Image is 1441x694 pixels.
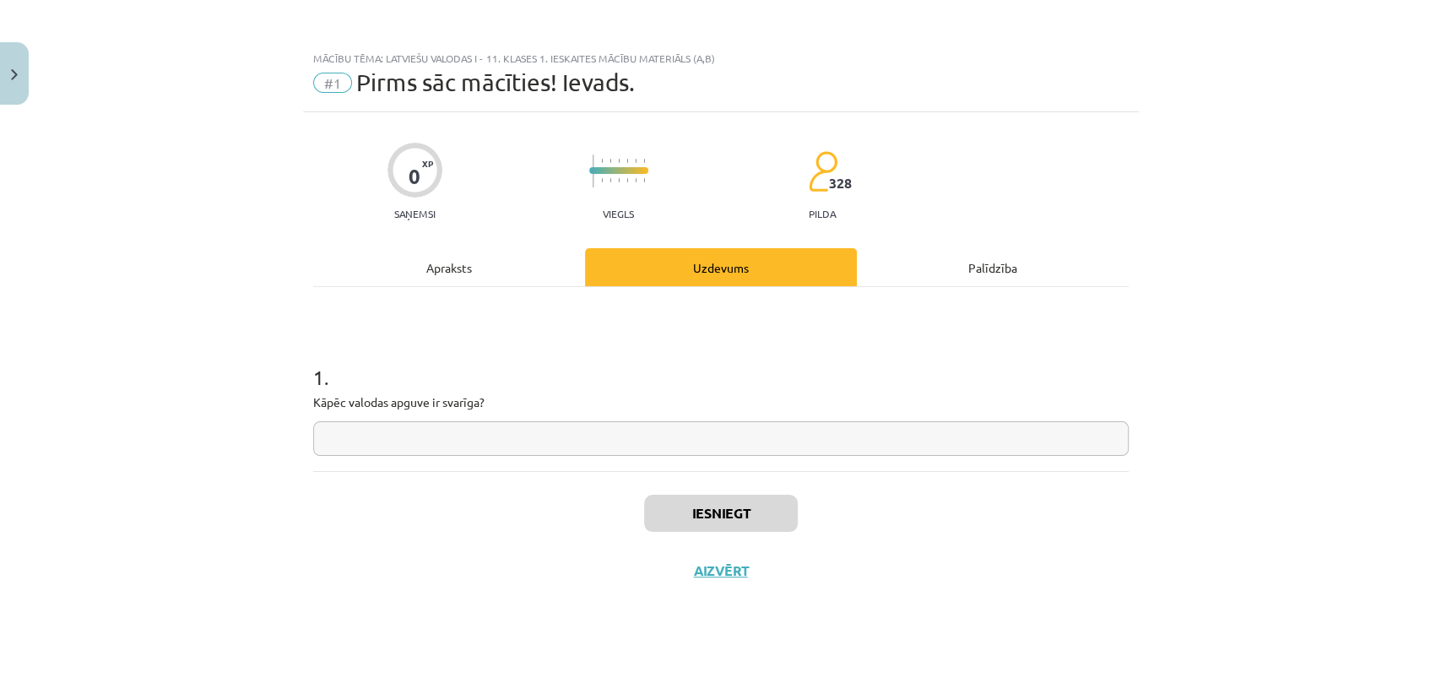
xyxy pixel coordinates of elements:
[313,52,1129,64] div: Mācību tēma: Latviešu valodas i - 11. klases 1. ieskaites mācību materiāls (a,b)
[857,248,1129,286] div: Palīdzība
[618,178,620,182] img: icon-short-line-57e1e144782c952c97e751825c79c345078a6d821885a25fce030b3d8c18986b.svg
[626,178,628,182] img: icon-short-line-57e1e144782c952c97e751825c79c345078a6d821885a25fce030b3d8c18986b.svg
[387,208,442,220] p: Saņemsi
[601,178,603,182] img: icon-short-line-57e1e144782c952c97e751825c79c345078a6d821885a25fce030b3d8c18986b.svg
[422,159,433,168] span: XP
[585,248,857,286] div: Uzdevums
[356,68,635,96] span: Pirms sāc mācīties! Ievads.
[643,159,645,163] img: icon-short-line-57e1e144782c952c97e751825c79c345078a6d821885a25fce030b3d8c18986b.svg
[808,150,837,192] img: students-c634bb4e5e11cddfef0936a35e636f08e4e9abd3cc4e673bd6f9a4125e45ecb1.svg
[635,159,637,163] img: icon-short-line-57e1e144782c952c97e751825c79c345078a6d821885a25fce030b3d8c18986b.svg
[601,159,603,163] img: icon-short-line-57e1e144782c952c97e751825c79c345078a6d821885a25fce030b3d8c18986b.svg
[643,178,645,182] img: icon-short-line-57e1e144782c952c97e751825c79c345078a6d821885a25fce030b3d8c18986b.svg
[313,73,352,93] span: #1
[609,159,611,163] img: icon-short-line-57e1e144782c952c97e751825c79c345078a6d821885a25fce030b3d8c18986b.svg
[809,208,836,220] p: pilda
[609,178,611,182] img: icon-short-line-57e1e144782c952c97e751825c79c345078a6d821885a25fce030b3d8c18986b.svg
[829,176,852,191] span: 328
[313,393,1129,411] p: Kāpēc valodas apguve ir svarīga?
[313,248,585,286] div: Apraksts
[689,562,753,579] button: Aizvērt
[409,165,420,188] div: 0
[618,159,620,163] img: icon-short-line-57e1e144782c952c97e751825c79c345078a6d821885a25fce030b3d8c18986b.svg
[313,336,1129,388] h1: 1 .
[635,178,637,182] img: icon-short-line-57e1e144782c952c97e751825c79c345078a6d821885a25fce030b3d8c18986b.svg
[603,208,634,220] p: Viegls
[626,159,628,163] img: icon-short-line-57e1e144782c952c97e751825c79c345078a6d821885a25fce030b3d8c18986b.svg
[644,495,798,532] button: Iesniegt
[593,155,594,187] img: icon-long-line-d9ea69661e0d244f92f715978eff75569469978d946b2353a9bb055b3ed8787d.svg
[11,69,18,80] img: icon-close-lesson-0947bae3869378f0d4975bcd49f059093ad1ed9edebbc8119c70593378902aed.svg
